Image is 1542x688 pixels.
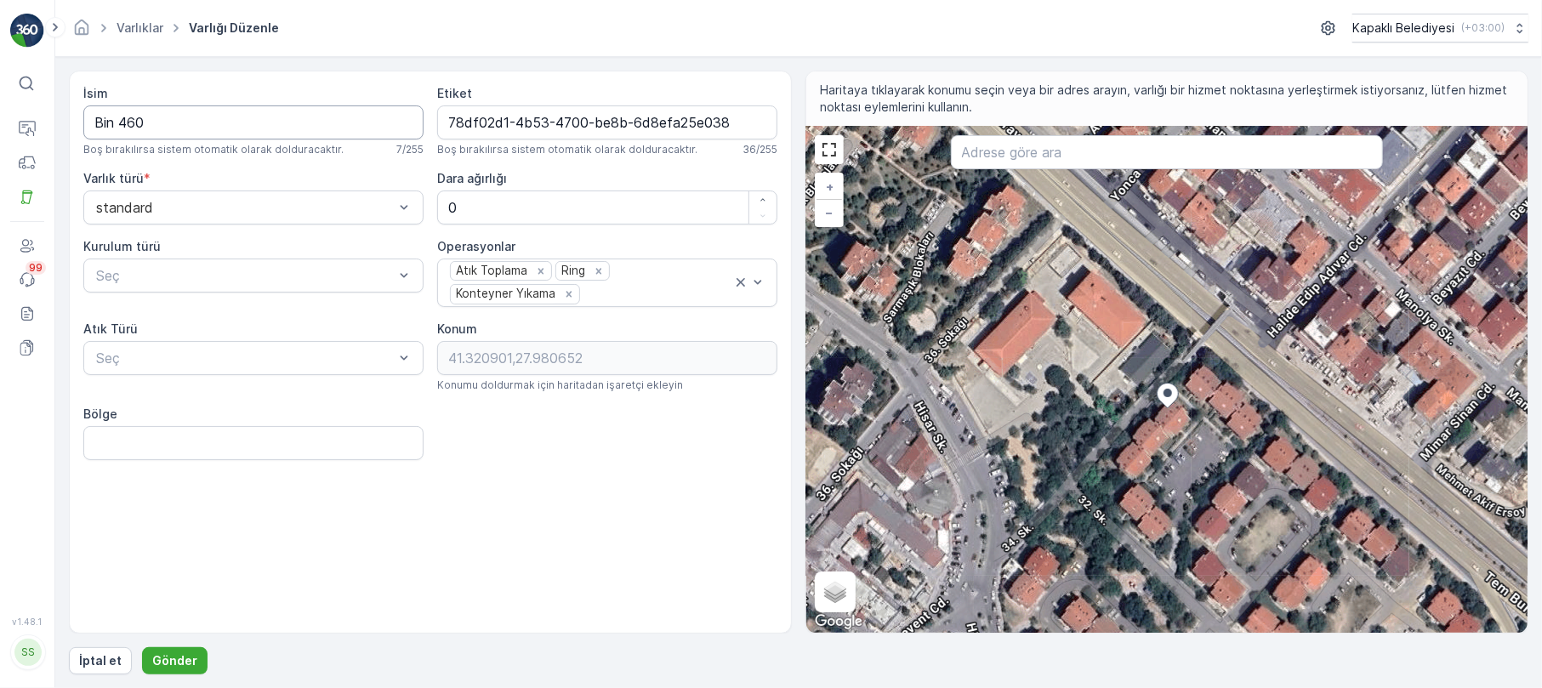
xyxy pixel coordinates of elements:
[10,617,44,627] span: v 1.48.1
[826,179,834,194] span: +
[811,611,867,633] a: Bu bölgeyi Google Haritalar'da açın (yeni pencerede açılır)
[96,265,394,286] p: Seç
[437,143,697,156] span: Boş bırakılırsa sistem otomatik olarak dolduracaktır.
[437,378,683,392] span: Konumu doldurmak için haritadan işaretçi ekleyin
[83,143,344,156] span: Boş bırakılırsa sistem otomatik olarak dolduracaktır.
[1352,14,1528,43] button: Kapaklı Belediyesi(+03:00)
[556,262,588,280] div: Ring
[142,647,208,674] button: Gönder
[451,262,530,280] div: Atık Toplama
[951,135,1384,169] input: Adrese göre ara
[437,171,507,185] label: Dara ağırlığı
[96,348,394,368] p: Seç
[69,647,132,674] button: İptal et
[79,652,122,669] p: İptal et
[10,263,44,297] a: 99
[532,264,550,279] div: Remove Atık Toplama
[560,287,578,302] div: Remove Konteyner Yıkama
[83,321,138,336] label: Atık Türü
[743,143,777,156] p: 36 / 255
[437,86,472,100] label: Etiket
[817,137,842,162] a: View Fullscreen
[1352,20,1454,37] p: Kapaklı Belediyesi
[29,261,43,275] p: 99
[83,239,161,253] label: Kurulum türü
[811,611,867,633] img: Google
[820,82,1514,116] span: Haritaya tıklayarak konumu seçin veya bir adres arayın, varlığı bir hizmet noktasına yerleştirmek...
[826,205,834,219] span: −
[72,25,91,39] a: Ana Sayfa
[185,20,282,37] span: Varlığı Düzenle
[396,143,424,156] p: 7 / 255
[14,639,42,666] div: SS
[817,200,842,225] a: Uzaklaştır
[589,264,608,279] div: Remove Ring
[817,573,854,611] a: Layers
[1461,21,1505,35] p: ( +03:00 )
[83,171,144,185] label: Varlık türü
[451,285,558,303] div: Konteyner Yıkama
[152,652,197,669] p: Gönder
[10,14,44,48] img: logo
[10,630,44,674] button: SS
[83,407,117,421] label: Bölge
[117,20,163,35] a: Varlıklar
[817,174,842,200] a: Yakınlaştır
[437,321,477,336] label: Konum
[83,86,108,100] label: İsim
[437,239,515,253] label: Operasyonlar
